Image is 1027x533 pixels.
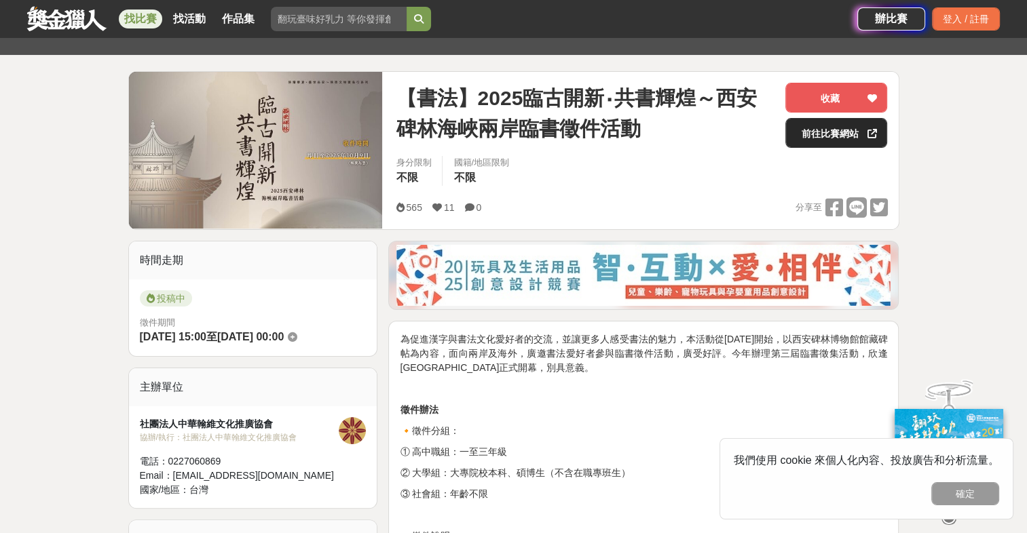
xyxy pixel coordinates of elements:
button: 收藏 [785,83,887,113]
span: 至 [206,331,217,342]
p: ① 高中職組：一至三年級 [400,445,887,459]
span: 分享至 [795,197,821,218]
a: 作品集 [217,9,260,28]
div: 社團法人中華翰維文化推廣協會 [140,417,339,431]
div: 電話： 0227060869 [140,454,339,469]
div: 身分限制 [396,156,431,170]
strong: 徵件辦法 [400,404,438,415]
img: Cover Image [129,72,383,229]
span: 565 [406,202,422,213]
a: 辦比賽 [857,7,925,31]
span: 投稿中 [140,290,192,307]
div: 國籍/地區限制 [453,156,509,170]
img: d4b53da7-80d9-4dd2-ac75-b85943ec9b32.jpg [396,245,891,306]
a: 找比賽 [119,9,162,28]
span: 徵件期間 [140,317,175,328]
p: 🔸徵件分組： [400,424,887,438]
p: ③ 社會組：年齡不限 [400,487,887,501]
span: 【書法】2025臨古開新‧共書輝煌～西安碑林海峽兩岸臨書徵件活動 [396,83,774,144]
span: 國家/地區： [140,484,190,495]
span: 11 [444,202,455,213]
span: 台灣 [189,484,208,495]
div: 主辦單位 [129,368,377,406]
span: 不限 [453,172,475,183]
span: [DATE] 15:00 [140,331,206,342]
span: 不限 [396,172,417,183]
span: 0 [476,202,481,213]
div: 協辦/執行： 社團法人中華翰維文化推廣協會 [140,431,339,443]
a: 前往比賽網站 [785,118,887,148]
div: Email： [EMAIL_ADDRESS][DOMAIN_NAME] [140,469,339,483]
p: 為促進漢字與書法文化愛好者的交流，並讓更多人感受書法的魅力，本活動從[DATE]開始，以西安碑林博物館館藏碑帖為內容，面向兩岸及海外，廣邀書法愛好者參與臨書徵件活動，廣受好評。今年辦理第三屆臨書... [400,332,887,375]
input: 翻玩臺味好乳力 等你發揮創意！ [271,7,407,31]
button: 確定 [931,482,999,505]
p: ② 大學組：大專院校本科、碩博生（不含在職專班生） [400,466,887,480]
a: 找活動 [168,9,211,28]
div: 時間走期 [129,241,377,279]
span: [DATE] 00:00 [217,331,284,342]
img: c171a689-fb2c-43c6-a33c-e56b1f4b2190.jpg [895,409,1003,499]
div: 登入 / 註冊 [932,7,1000,31]
span: 我們使用 cookie 來個人化內容、投放廣告和分析流量。 [734,454,999,466]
